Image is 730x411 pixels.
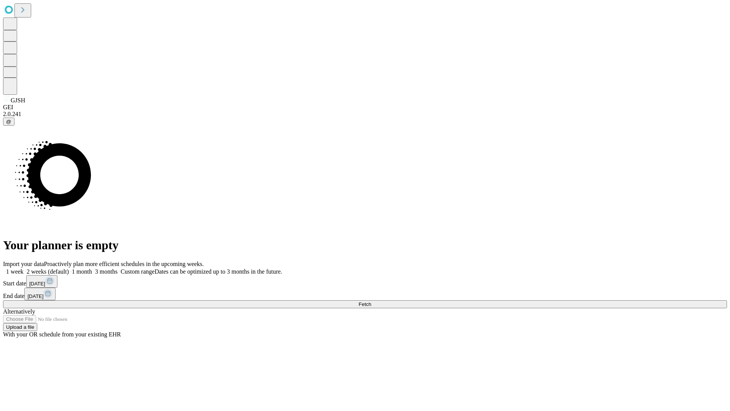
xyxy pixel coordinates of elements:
span: Dates can be optimized up to 3 months in the future. [155,268,282,275]
span: 3 months [95,268,117,275]
span: 2 weeks (default) [27,268,69,275]
span: Alternatively [3,308,35,315]
button: @ [3,118,14,126]
span: Proactively plan more efficient schedules in the upcoming weeks. [44,261,204,267]
div: End date [3,288,727,300]
button: [DATE] [26,275,57,288]
span: Import your data [3,261,44,267]
div: 2.0.241 [3,111,727,118]
span: With your OR schedule from your existing EHR [3,331,121,338]
button: [DATE] [24,288,56,300]
span: Fetch [359,301,371,307]
span: 1 month [72,268,92,275]
button: Fetch [3,300,727,308]
span: @ [6,119,11,124]
button: Upload a file [3,323,37,331]
div: GEI [3,104,727,111]
span: [DATE] [29,281,45,287]
span: 1 week [6,268,24,275]
h1: Your planner is empty [3,238,727,252]
span: [DATE] [27,293,43,299]
span: Custom range [121,268,154,275]
span: GJSH [11,97,25,104]
div: Start date [3,275,727,288]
